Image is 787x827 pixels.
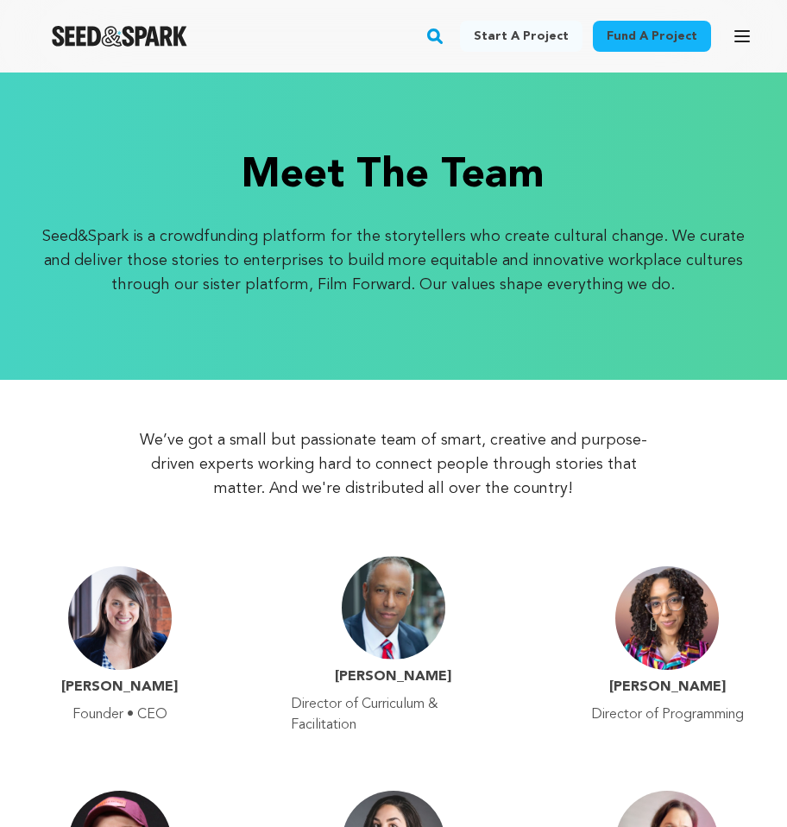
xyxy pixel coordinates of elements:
img: Spencer Barros [342,556,445,660]
a: Fund a project [593,21,711,52]
p: Seed&Spark is a crowdfunding platform for the storytellers who create cultural change. We curate ... [39,224,747,297]
img: Martine McDonald [615,566,719,670]
p: Founder • CEO [72,704,167,725]
h4: [PERSON_NAME] [609,677,726,698]
img: Emily Best [68,566,172,670]
p: We’ve got a small but passionate team of smart, creative and purpose-driven experts working hard ... [128,428,659,501]
h3: Meet the team [242,155,545,197]
a: Seed&Spark Homepage [52,26,187,47]
h4: [PERSON_NAME] [61,677,178,698]
h4: [PERSON_NAME] [335,666,451,687]
a: Start a project [460,21,582,52]
p: Director of Programming [591,704,744,725]
p: Director of Curriculum & Facilitation [291,694,495,735]
img: Seed&Spark Logo Dark Mode [52,26,187,47]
